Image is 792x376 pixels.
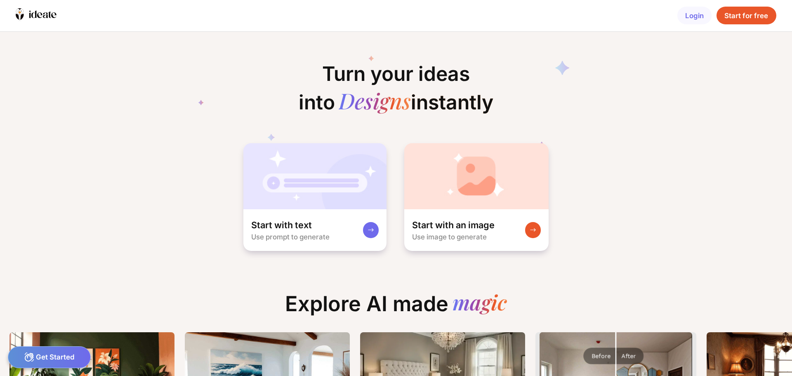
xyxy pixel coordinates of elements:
div: Start for free [717,7,776,24]
img: startWithTextCardBg.jpg [243,143,387,209]
div: Explore AI made [277,291,515,324]
div: Start with an image [412,219,495,231]
div: Login [677,7,712,24]
div: Get Started [8,346,91,368]
img: startWithImageCardBg.jpg [404,143,549,209]
div: Use prompt to generate [251,233,330,241]
div: Start with text [251,219,312,231]
div: magic [453,291,507,316]
div: Use image to generate [412,233,487,241]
